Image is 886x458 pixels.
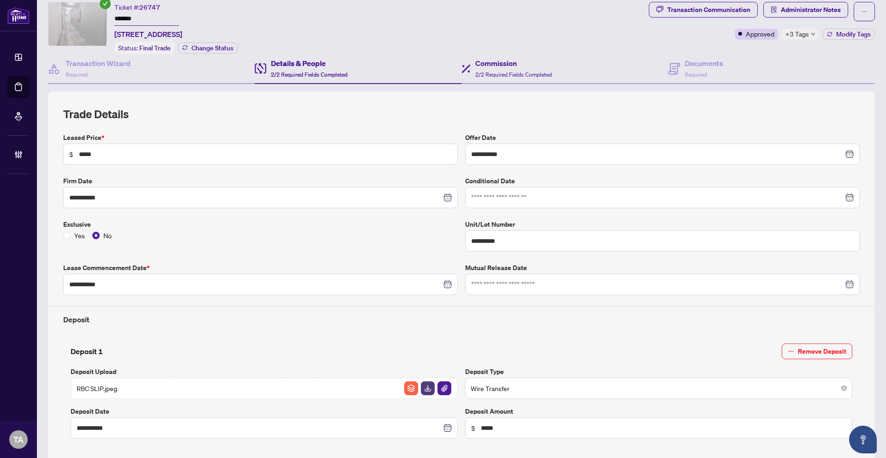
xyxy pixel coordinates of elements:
span: Remove Deposit [798,344,846,359]
span: Administrator Notes [781,2,841,17]
span: RBC SLIP.jpeg [77,383,117,393]
label: Unit/Lot Number [465,219,860,229]
span: ellipsis [861,8,868,15]
img: logo [7,7,30,24]
span: No [100,230,115,241]
span: $ [471,423,475,433]
button: Remove Deposit [782,343,852,359]
span: Modify Tags [836,31,871,37]
button: Modify Tags [823,29,875,40]
label: Firm Date [63,176,458,186]
span: Yes [71,230,89,241]
span: Change Status [192,45,233,51]
button: Administrator Notes [763,2,848,18]
span: Final Trade [139,44,171,52]
span: 2/2 Required Fields Completed [271,71,347,78]
button: File Download [420,381,435,396]
h4: Deposit [63,314,860,325]
h4: Commission [475,58,552,69]
span: Approved [746,29,774,39]
h4: Transaction Wizard [66,58,131,69]
label: Exclusive [63,219,458,229]
img: File Attachement [437,381,451,395]
label: Conditional Date [465,176,860,186]
label: Deposit Type [465,367,852,377]
label: Deposit Amount [465,406,852,416]
span: Required [66,71,88,78]
button: Transaction Communication [649,2,758,18]
div: Status: [114,42,174,54]
button: Open asap [849,426,877,453]
span: TA [13,433,24,446]
span: minus [788,348,794,355]
span: 26747 [139,3,160,12]
h4: Deposit 1 [71,346,103,357]
img: IMG-C10413790_1.jpg [48,2,107,46]
span: [STREET_ADDRESS] [114,29,182,40]
h4: Documents [685,58,723,69]
span: Wire Transfer [471,380,847,397]
button: File Attachement [437,381,452,396]
span: down [811,32,815,36]
h4: Details & People [271,58,347,69]
div: Transaction Communication [667,2,750,17]
button: Change Status [178,42,238,54]
span: solution [771,6,777,13]
label: Deposit Upload [71,367,458,377]
span: RBC SLIP.jpegFile ArchiveFile DownloadFile Attachement [71,378,458,399]
span: close-circle [841,386,847,391]
img: File Archive [404,381,418,395]
h2: Trade Details [63,107,860,121]
span: $ [69,149,73,159]
span: Required [685,71,707,78]
span: 2/2 Required Fields Completed [475,71,552,78]
label: Mutual Release Date [465,263,860,273]
span: +3 Tags [785,29,809,39]
img: File Download [421,381,435,395]
label: Leased Price [63,133,458,143]
label: Lease Commencement Date [63,263,458,273]
label: Offer Date [465,133,860,143]
label: Deposit Date [71,406,458,416]
div: Ticket #: [114,2,160,12]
